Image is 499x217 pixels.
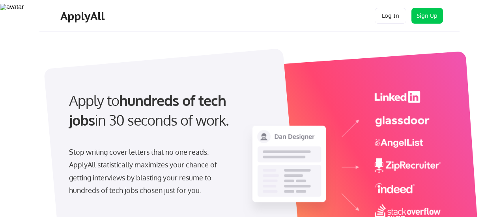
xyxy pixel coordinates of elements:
div: ApplyAll [60,9,107,23]
div: Apply to in 30 seconds of work. [69,91,263,130]
button: Log In [375,8,406,24]
div: Stop writing cover letters that no one reads. ApplyAll statistically maximizes your chance of get... [69,146,231,197]
strong: hundreds of tech jobs [69,91,230,129]
button: Sign Up [411,8,443,24]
